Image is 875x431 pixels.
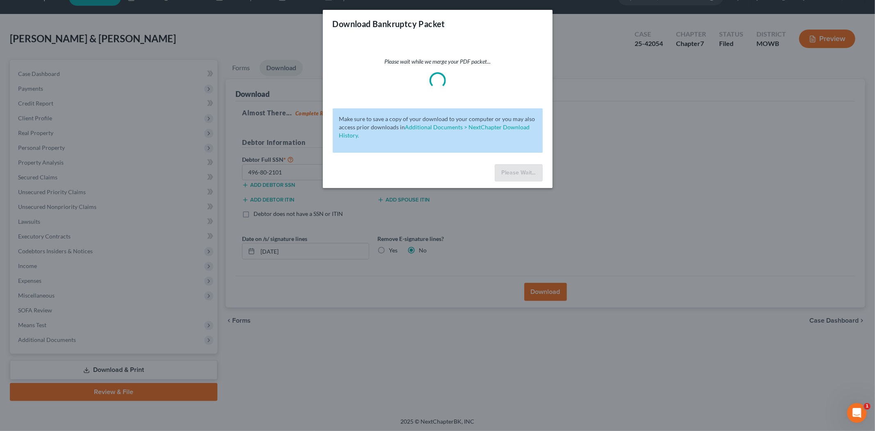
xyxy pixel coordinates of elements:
span: 1 [864,403,870,410]
p: Please wait while we merge your PDF packet... [333,57,543,66]
p: Make sure to save a copy of your download to your computer or you may also access prior downloads in [339,115,536,140]
iframe: Intercom live chat [847,403,867,423]
a: Additional Documents > NextChapter Download History. [339,124,530,139]
span: Please Wait... [502,169,536,176]
button: Please Wait... [495,164,543,181]
h3: Download Bankruptcy Packet [333,18,445,30]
